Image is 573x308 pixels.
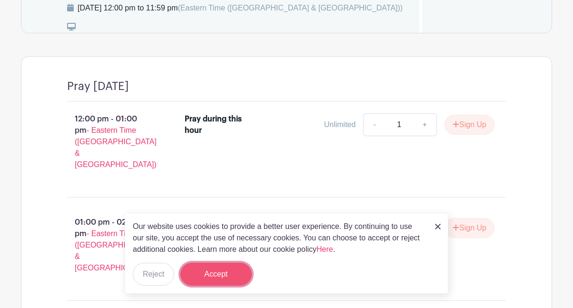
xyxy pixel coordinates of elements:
[413,113,437,136] a: +
[445,218,494,238] button: Sign Up
[75,126,157,169] span: - Eastern Time ([GEOGRAPHIC_DATA] & [GEOGRAPHIC_DATA])
[435,224,441,229] img: close_button-5f87c8562297e5c2d7936805f587ecaba9071eb48480494691a3f1689db116b3.svg
[52,109,169,174] p: 12:00 pm - 01:00 pm
[316,245,333,253] a: Here
[324,119,356,130] div: Unlimited
[185,113,251,136] div: Pray during this hour
[178,4,403,12] span: (Eastern Time ([GEOGRAPHIC_DATA] & [GEOGRAPHIC_DATA]))
[180,263,252,286] button: Accept
[133,263,174,286] button: Reject
[445,115,494,135] button: Sign Up
[52,213,169,278] p: 01:00 pm - 02:00 pm
[363,113,385,136] a: -
[78,2,403,14] div: [DATE] 12:00 pm to 11:59 pm
[67,79,129,93] h4: Pray [DATE]
[75,229,157,272] span: - Eastern Time ([GEOGRAPHIC_DATA] & [GEOGRAPHIC_DATA])
[133,221,425,255] p: Our website uses cookies to provide a better user experience. By continuing to use our site, you ...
